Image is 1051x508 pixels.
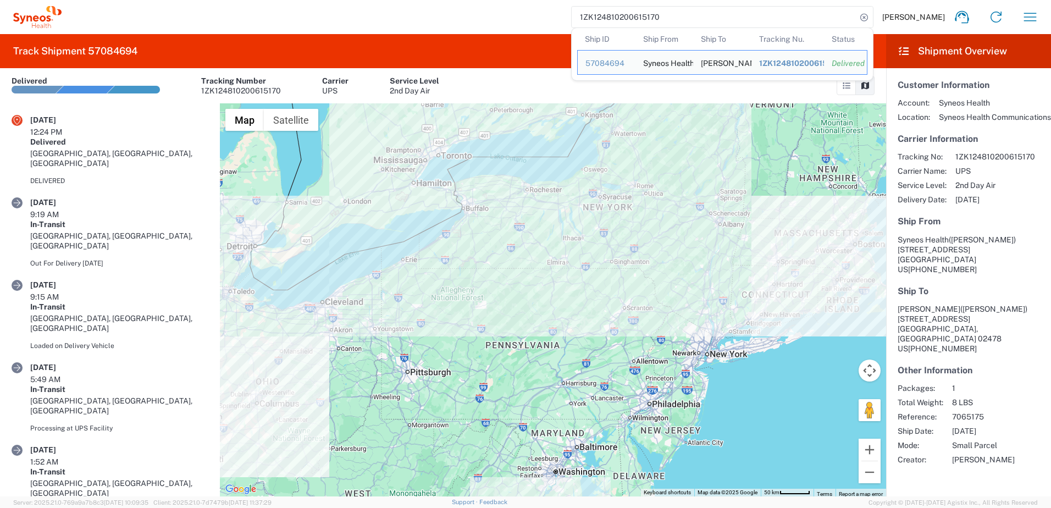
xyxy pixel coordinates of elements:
span: ([PERSON_NAME]) [949,235,1016,244]
span: 1ZK124810200615170 [759,59,840,68]
h2: Track Shipment 57084694 [13,45,137,58]
div: 1:52 AM [30,457,85,467]
span: [DATE] 11:37:29 [229,499,272,506]
span: 7065175 [952,412,1015,422]
button: Show satellite imagery [264,109,318,131]
div: Shana Farrell [701,51,744,74]
h5: Ship From [898,216,1039,227]
span: Location: [898,112,930,122]
address: [GEOGRAPHIC_DATA], [GEOGRAPHIC_DATA] 02478 US [898,304,1039,354]
a: Open this area in Google Maps (opens a new window) [223,482,259,496]
span: [PHONE_NUMBER] [908,344,977,353]
div: Out For Delivery [DATE] [30,258,208,268]
th: Status [824,28,867,50]
button: Map camera controls [859,360,881,382]
div: [GEOGRAPHIC_DATA], [GEOGRAPHIC_DATA], [GEOGRAPHIC_DATA] [30,231,208,251]
span: [STREET_ADDRESS] [898,245,970,254]
span: 8 LBS [952,397,1015,407]
span: Packages: [898,383,943,393]
span: Copyright © [DATE]-[DATE] Agistix Inc., All Rights Reserved [869,498,1038,507]
button: Map Scale: 50 km per 52 pixels [761,489,814,496]
div: [DATE] [30,197,85,207]
h5: Ship To [898,286,1039,296]
span: UPS [955,166,1035,176]
span: Reference: [898,412,943,422]
div: [DATE] [30,362,85,372]
span: Delivery Date: [898,195,947,205]
div: Service Level [390,76,439,86]
h5: Carrier Information [898,134,1039,144]
span: 2nd Day Air [955,180,1035,190]
span: 1 [952,383,1015,393]
a: Report a map error [839,491,883,497]
div: [DATE] [30,115,85,125]
button: Drag Pegman onto the map to open Street View [859,399,881,421]
button: Keyboard shortcuts [644,489,691,496]
span: Map data ©2025 Google [698,489,757,495]
span: Syneos Health [898,235,949,244]
div: Syneos Health [643,51,686,74]
div: Delivered [30,137,208,147]
span: [PERSON_NAME] [STREET_ADDRESS] [898,305,1027,323]
span: ([PERSON_NAME]) [960,305,1027,313]
div: 5:49 AM [30,374,85,384]
span: [DATE] [955,195,1035,205]
th: Tracking Nu. [751,28,824,50]
div: 12:24 PM [30,127,85,137]
div: 1ZK124810200615170 [201,86,281,96]
h5: Other Information [898,365,1039,376]
th: Ship To [693,28,751,50]
span: Mode: [898,440,943,450]
header: Shipment Overview [886,34,1051,68]
button: Show street map [225,109,264,131]
div: [GEOGRAPHIC_DATA], [GEOGRAPHIC_DATA], [GEOGRAPHIC_DATA] [30,396,208,416]
span: Service Level: [898,180,947,190]
th: Ship From [635,28,694,50]
div: In-Transit [30,302,208,312]
div: 2nd Day Air [390,86,439,96]
span: Total Weight: [898,397,943,407]
span: Client: 2025.21.0-7d7479b [153,499,272,506]
span: Tracking No: [898,152,947,162]
div: In-Transit [30,467,208,477]
div: DELIVERED [30,176,208,186]
div: [GEOGRAPHIC_DATA], [GEOGRAPHIC_DATA], [GEOGRAPHIC_DATA] [30,313,208,333]
div: 57084694 [585,58,628,68]
div: 9:19 AM [30,209,85,219]
th: Ship ID [577,28,635,50]
button: Zoom out [859,461,881,483]
span: Ship Date: [898,426,943,436]
div: 1ZK124810200615170 [759,58,816,68]
div: In-Transit [30,384,208,394]
span: Creator: [898,455,943,465]
span: [PERSON_NAME] [882,12,945,22]
div: [DATE] [30,445,85,455]
div: [GEOGRAPHIC_DATA], [GEOGRAPHIC_DATA], [GEOGRAPHIC_DATA] [30,148,208,168]
img: Google [223,482,259,496]
div: Loaded on Delivery Vehicle [30,341,208,351]
span: Account: [898,98,930,108]
div: Delivered [832,58,859,68]
div: Tracking Number [201,76,281,86]
address: [GEOGRAPHIC_DATA] US [898,235,1039,274]
button: Zoom in [859,439,881,461]
span: [DATE] [952,426,1015,436]
div: [DATE] [30,280,85,290]
div: In-Transit [30,219,208,229]
div: Processing at UPS Facility [30,423,208,433]
span: [DATE] 10:09:35 [104,499,148,506]
span: Server: 2025.21.0-769a9a7b8c3 [13,499,148,506]
table: Search Results [577,28,873,80]
div: UPS [322,86,349,96]
h5: Customer Information [898,80,1039,90]
div: 9:15 AM [30,292,85,302]
span: [PERSON_NAME] [952,455,1015,465]
input: Shipment, tracking or reference number [572,7,856,27]
a: Feedback [479,499,507,505]
div: [GEOGRAPHIC_DATA], [GEOGRAPHIC_DATA], [GEOGRAPHIC_DATA] [30,478,208,498]
span: [PHONE_NUMBER] [908,265,977,274]
span: 50 km [764,489,779,495]
span: Carrier Name: [898,166,947,176]
a: Support [452,499,479,505]
div: Carrier [322,76,349,86]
